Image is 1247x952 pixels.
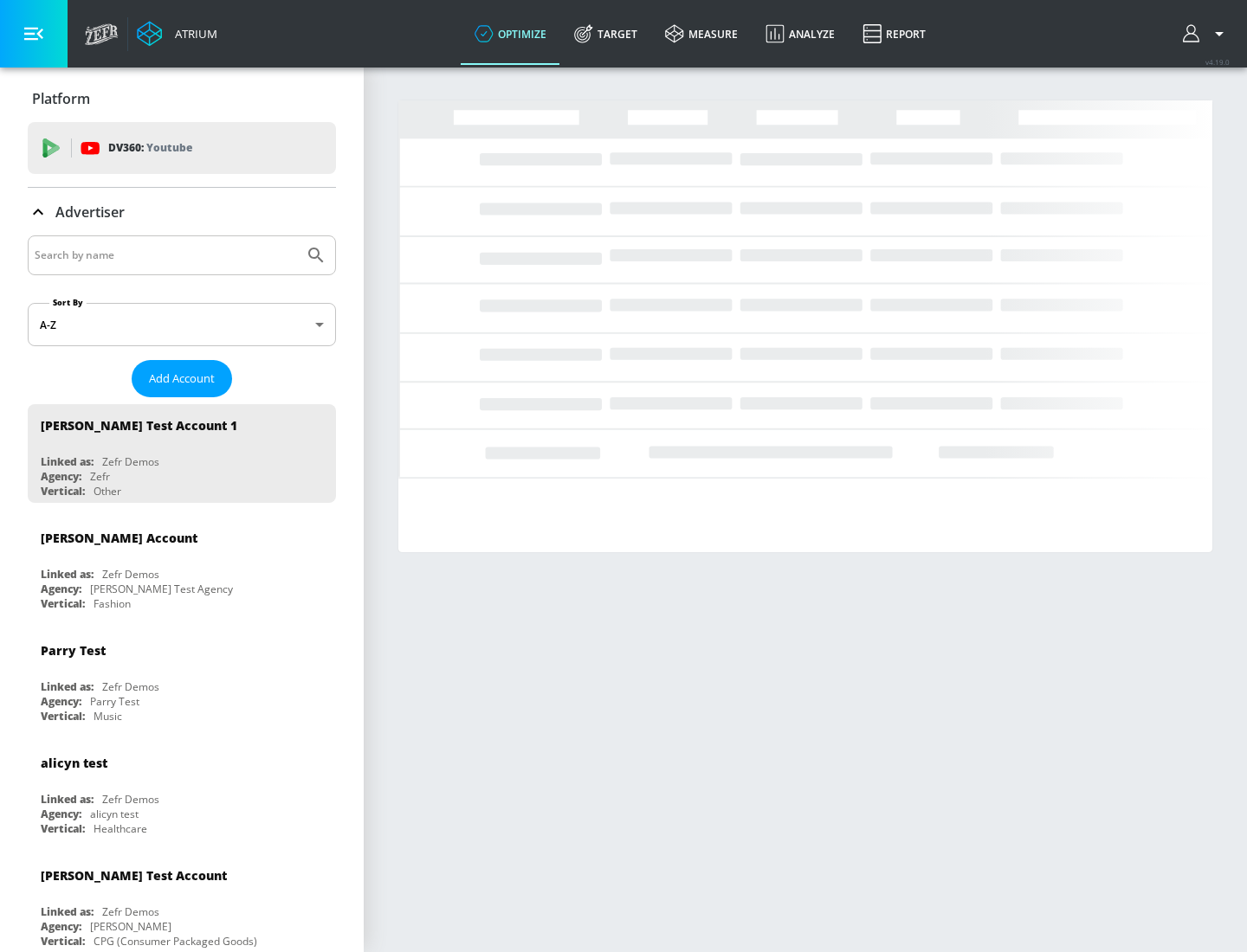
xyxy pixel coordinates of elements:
div: [PERSON_NAME] AccountLinked as:Zefr DemosAgency:[PERSON_NAME] Test AgencyVertical:Fashion [28,517,336,615]
div: Agency: [41,807,81,821]
div: Linked as: [41,904,94,919]
div: Linked as: [41,454,94,469]
div: Vertical: [41,709,85,724]
p: Platform [32,89,90,108]
div: alicyn test [41,755,107,771]
div: alicyn testLinked as:Zefr DemosAgency:alicyn testVertical:Healthcare [28,742,336,840]
span: v 4.19.0 [1205,57,1230,67]
div: Zefr Demos [102,454,159,469]
div: Zefr Demos [102,792,159,807]
div: [PERSON_NAME] Test Account [41,867,227,884]
p: Youtube [146,138,192,157]
a: Target [560,3,651,65]
div: Advertiser [28,188,336,236]
div: Parry TestLinked as:Zefr DemosAgency:Parry TestVertical:Music [28,629,336,728]
div: Zefr Demos [102,679,159,694]
button: Add Account [132,360,232,397]
div: alicyn test [90,807,139,821]
p: Advertiser [55,203,125,222]
input: Search by name [35,244,297,267]
div: [PERSON_NAME] Test Account 1 [41,417,237,434]
div: Atrium [168,26,217,42]
div: Parry Test [90,694,139,709]
div: DV360: Youtube [28,122,336,174]
div: Linked as: [41,792,94,807]
div: [PERSON_NAME] Account [41,530,197,546]
a: measure [651,3,752,65]
div: Agency: [41,582,81,596]
div: Vertical: [41,596,85,611]
a: Report [849,3,940,65]
div: Other [94,484,121,499]
div: Healthcare [94,821,147,836]
div: Agency: [41,469,81,484]
div: Vertical: [41,484,85,499]
div: A-Z [28,303,336,346]
div: Agency: [41,919,81,934]
div: Vertical: [41,934,85,949]
div: Zefr [90,469,110,484]
p: DV360: [108,138,192,158]
div: [PERSON_NAME] Test Agency [90,582,233,596]
div: Music [94,709,122,724]
div: Linked as: [41,567,94,582]
div: CPG (Consumer Packaged Goods) [94,934,257,949]
label: Sort By [49,297,87,308]
a: Atrium [137,21,217,47]
div: Fashion [94,596,131,611]
div: Platform [28,74,336,123]
a: optimize [461,3,560,65]
span: Add Account [149,369,215,389]
div: Parry Test [41,642,106,659]
div: [PERSON_NAME] Test Account 1Linked as:Zefr DemosAgency:ZefrVertical:Other [28,404,336,503]
div: Linked as: [41,679,94,694]
div: Vertical: [41,821,85,836]
a: Analyze [752,3,849,65]
div: Zefr Demos [102,567,159,582]
div: Zefr Demos [102,904,159,919]
div: [PERSON_NAME] [90,919,171,934]
div: Agency: [41,694,81,709]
